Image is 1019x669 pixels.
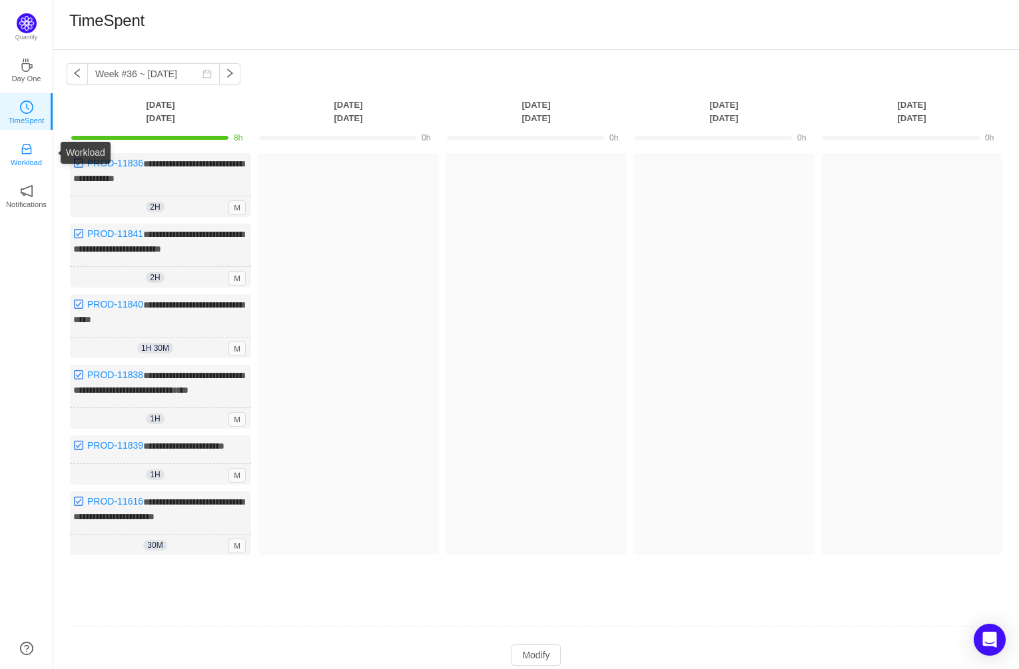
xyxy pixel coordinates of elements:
[87,158,143,168] a: PROD-11836
[228,539,246,553] span: M
[20,105,33,118] a: icon: clock-circleTimeSpent
[87,299,143,310] a: PROD-11840
[20,146,33,160] a: icon: inboxWorkload
[9,114,45,126] p: TimeSpent
[511,644,560,666] button: Modify
[20,63,33,76] a: icon: coffeeDay One
[87,369,143,380] a: PROD-11838
[73,369,84,380] img: 10318
[73,158,84,168] img: 10318
[609,133,618,142] span: 0h
[146,413,164,424] span: 1h
[11,73,41,85] p: Day One
[985,133,994,142] span: 0h
[87,228,143,239] a: PROD-11841
[254,98,442,125] th: [DATE] [DATE]
[630,98,818,125] th: [DATE] [DATE]
[234,133,242,142] span: 8h
[69,11,145,31] h1: TimeSpent
[73,496,84,507] img: 10318
[73,299,84,310] img: 10318
[442,98,630,125] th: [DATE] [DATE]
[974,624,1006,656] div: Open Intercom Messenger
[87,440,143,451] a: PROD-11839
[87,496,143,507] a: PROD-11616
[11,156,42,168] p: Workload
[20,642,33,655] a: icon: question-circle
[422,133,430,142] span: 0h
[228,271,246,286] span: M
[137,343,173,353] span: 1h 30m
[87,63,220,85] input: Select a week
[146,272,164,283] span: 2h
[15,33,38,43] p: Quantify
[219,63,240,85] button: icon: right
[20,142,33,156] i: icon: inbox
[202,69,212,79] i: icon: calendar
[797,133,806,142] span: 0h
[228,200,246,215] span: M
[73,228,84,239] img: 10318
[228,412,246,427] span: M
[6,198,47,210] p: Notifications
[818,98,1006,125] th: [DATE] [DATE]
[17,13,37,33] img: Quantify
[20,59,33,72] i: icon: coffee
[228,341,246,356] span: M
[73,440,84,451] img: 10318
[146,202,164,212] span: 2h
[228,468,246,483] span: M
[20,184,33,198] i: icon: notification
[67,98,254,125] th: [DATE] [DATE]
[20,188,33,202] a: icon: notificationNotifications
[67,63,88,85] button: icon: left
[143,540,167,551] span: 30m
[146,469,164,480] span: 1h
[20,101,33,114] i: icon: clock-circle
